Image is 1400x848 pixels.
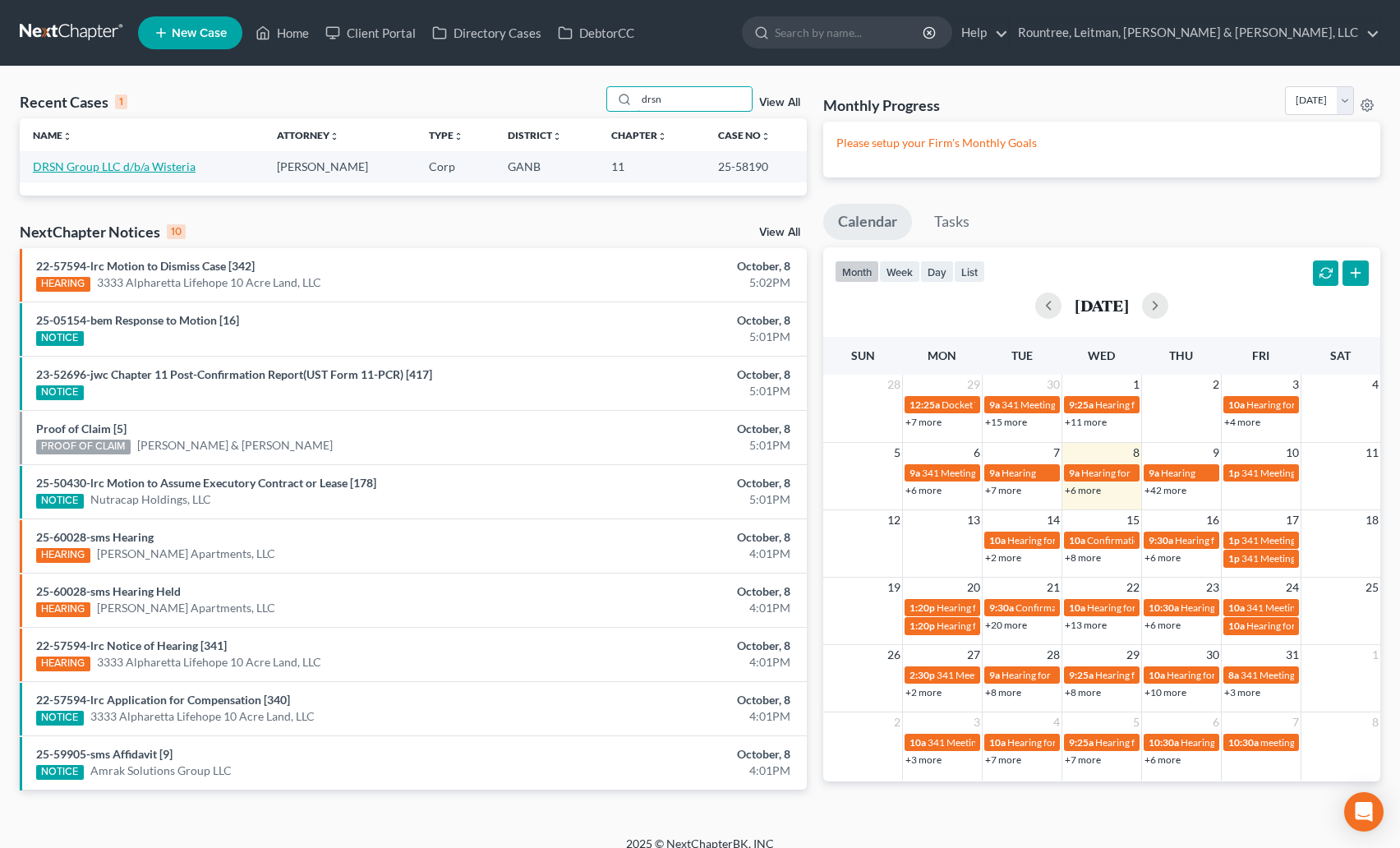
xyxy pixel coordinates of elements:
a: +6 more [1065,484,1101,496]
a: Nameunfold_more [33,129,72,141]
span: 10:30a [1228,736,1259,749]
span: 9:25a [1069,736,1094,749]
span: 10a [989,736,1006,749]
div: 5:01PM [550,383,790,399]
div: October, 8 [550,692,790,708]
div: NOTICE [36,385,84,400]
span: Confirmation Hearing for [1087,534,1196,546]
span: 9:25a [1069,669,1094,681]
a: +20 more [985,619,1027,631]
div: 1 [115,94,127,109]
a: Case Nounfold_more [718,129,771,141]
a: Nutracap Holdings, LLC [90,491,211,508]
span: Hearing for [1087,601,1136,614]
span: 22 [1125,578,1141,597]
i: unfold_more [454,131,463,141]
a: +7 more [905,416,942,428]
span: Hearing for [937,601,986,614]
i: unfold_more [657,131,667,141]
span: Hearing for [PERSON_NAME] [1007,736,1135,749]
span: 1p [1228,467,1240,479]
span: 2:30p [910,669,935,681]
span: 5 [1131,712,1141,732]
span: 2 [1211,375,1221,394]
span: 1 [1370,645,1380,665]
a: +3 more [905,754,942,766]
span: 7 [1291,712,1301,732]
a: +6 more [905,484,942,496]
span: 26 [886,645,902,665]
span: Hearing for Global Concessions Inc. [1175,534,1329,546]
span: Fri [1252,348,1269,362]
span: Hearing for [1081,467,1131,479]
a: Typeunfold_more [429,129,463,141]
span: Sat [1330,348,1351,362]
span: 15 [1125,510,1141,530]
span: 6 [1211,712,1221,732]
div: 4:01PM [550,654,790,671]
input: Search by name... [637,87,752,111]
button: day [920,260,954,283]
a: Districtunfold_more [508,129,562,141]
span: 30 [1204,645,1221,665]
div: October, 8 [550,312,790,329]
span: 17 [1284,510,1301,530]
a: +8 more [1065,686,1101,698]
div: October, 8 [550,421,790,437]
span: 1 [1131,375,1141,394]
input: Search by name... [775,17,925,48]
span: 10a [1228,620,1245,632]
a: 25-50430-lrc Motion to Assume Executory Contract or Lease [178] [36,476,376,490]
span: 31 [1284,645,1301,665]
span: 341 Meeting for [1241,467,1310,479]
span: 341 Meeting for [1241,534,1310,546]
span: 8a [1228,669,1239,681]
a: +7 more [1065,754,1101,766]
span: Hearing for [1167,669,1216,681]
span: 2 [892,712,902,732]
div: HEARING [36,277,90,292]
a: Help [953,18,1008,48]
span: 5 [892,443,902,463]
div: NOTICE [36,765,84,780]
div: 5:01PM [550,437,790,454]
div: 4:01PM [550,600,790,616]
span: Docket Text: for Wellmade Floor Coverings International, Inc., et al. [942,399,1228,411]
span: 10:30a [1149,601,1179,614]
span: 13 [965,510,982,530]
span: 18 [1364,510,1380,530]
span: Hearing for [PERSON_NAME] [1246,399,1375,411]
span: 24 [1284,578,1301,597]
span: 10a [1069,534,1085,546]
div: HEARING [36,548,90,563]
span: 341 Meeting for [922,467,991,479]
a: +13 more [1065,619,1107,631]
span: Hearing for [937,620,986,632]
span: Wed [1088,348,1115,362]
span: 1:20p [910,601,935,614]
a: +2 more [985,551,1021,564]
div: October, 8 [550,529,790,546]
span: 341 Meeting for [PERSON_NAME] [937,669,1085,681]
div: October, 8 [550,746,790,763]
a: 3333 Alpharetta Lifehope 10 Acre Land, LLC [97,274,321,291]
td: 11 [598,151,704,182]
span: 9a [989,669,1000,681]
span: 10a [1069,601,1085,614]
span: Mon [928,348,956,362]
div: 10 [167,224,186,239]
a: Tasks [919,204,984,240]
a: [PERSON_NAME] Apartments, LLC [97,600,275,616]
span: 1p [1228,552,1240,565]
i: unfold_more [62,131,72,141]
div: October, 8 [550,258,790,274]
span: 28 [886,375,902,394]
span: Thu [1169,348,1193,362]
span: Confirmation Hearing for [PERSON_NAME] and [PERSON_NAME] [PERSON_NAME] [1015,601,1379,614]
div: 4:01PM [550,763,790,779]
div: Open Intercom Messenger [1344,792,1384,832]
a: +42 more [1144,484,1186,496]
span: 341 Meeting for [PERSON_NAME] [928,736,1075,749]
span: 28 [1045,645,1062,665]
span: Hearing for [1002,669,1051,681]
